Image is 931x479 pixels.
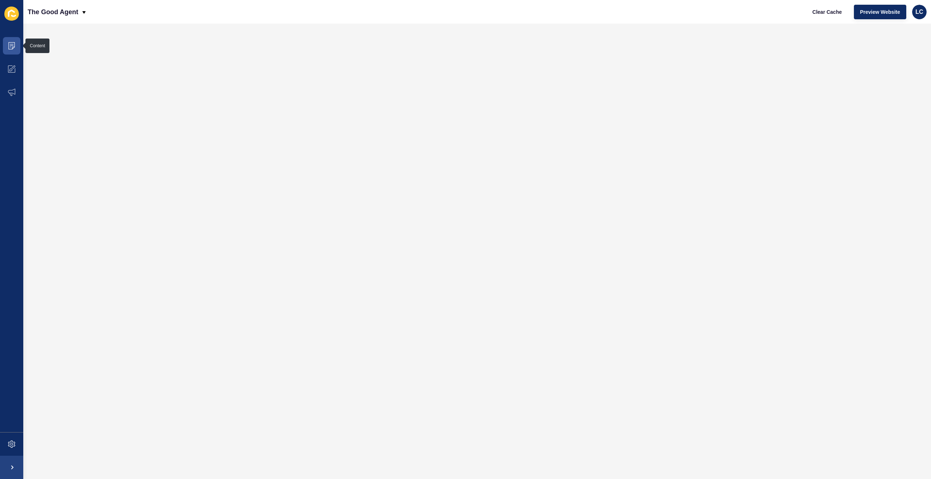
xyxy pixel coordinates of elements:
span: Clear Cache [812,8,842,16]
span: LC [915,8,923,16]
div: Content [30,43,45,49]
span: Preview Website [860,8,900,16]
button: Clear Cache [806,5,848,19]
button: Preview Website [854,5,906,19]
p: The Good Agent [28,3,78,21]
